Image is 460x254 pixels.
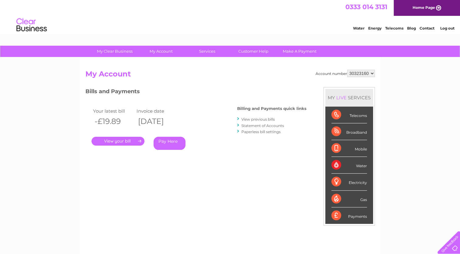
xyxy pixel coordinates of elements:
a: Paperless bill settings [241,129,281,134]
div: LIVE [335,95,348,101]
div: Mobile [331,140,367,157]
div: Broadband [331,123,367,140]
img: logo.png [16,16,47,34]
td: Your latest bill [92,107,135,115]
a: Blog [407,26,416,30]
div: Account number [316,70,375,77]
th: -£19.89 [92,115,135,128]
a: View previous bills [241,117,275,122]
div: Electricity [331,174,367,190]
a: Pay Here [154,137,185,150]
h2: My Account [85,70,375,81]
a: Telecoms [385,26,403,30]
a: Services [182,46,232,57]
a: 0333 014 3131 [345,3,387,11]
a: Make A Payment [275,46,325,57]
a: Statement of Accounts [241,123,284,128]
div: Payments [331,207,367,224]
a: Contact [420,26,434,30]
div: Gas [331,191,367,207]
a: My Clear Business [90,46,140,57]
a: Log out [440,26,454,30]
div: MY SERVICES [325,89,373,106]
div: Telecoms [331,107,367,123]
h4: Billing and Payments quick links [237,106,306,111]
td: Invoice date [135,107,179,115]
a: . [92,137,144,146]
a: Water [353,26,365,30]
th: [DATE] [135,115,179,128]
div: Clear Business is a trading name of Verastar Limited (registered in [GEOGRAPHIC_DATA] No. 3667643... [87,3,374,30]
div: Water [331,157,367,174]
h3: Bills and Payments [85,87,306,98]
a: My Account [136,46,186,57]
a: Customer Help [228,46,278,57]
a: Energy [368,26,382,30]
